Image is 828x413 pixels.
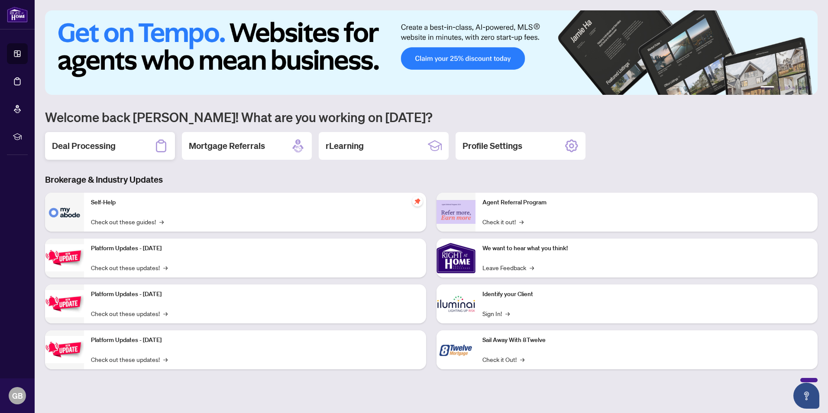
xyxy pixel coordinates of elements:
[91,355,168,364] a: Check out these updates!→
[159,217,164,226] span: →
[519,217,524,226] span: →
[482,336,811,345] p: Sail Away With 8Twelve
[412,196,423,206] span: pushpin
[12,390,23,402] span: GB
[482,309,510,318] a: Sign In!→
[778,86,781,90] button: 2
[163,309,168,318] span: →
[91,198,419,207] p: Self-Help
[482,355,524,364] a: Check it Out!→
[163,263,168,272] span: →
[437,200,475,224] img: Agent Referral Program
[437,330,475,369] img: Sail Away With 8Twelve
[463,140,522,152] h2: Profile Settings
[326,140,364,152] h2: rLearning
[520,355,524,364] span: →
[805,86,809,90] button: 6
[163,355,168,364] span: →
[45,109,818,125] h1: Welcome back [PERSON_NAME]! What are you working on [DATE]?
[799,86,802,90] button: 5
[760,86,774,90] button: 1
[189,140,265,152] h2: Mortgage Referrals
[91,244,419,253] p: Platform Updates - [DATE]
[91,290,419,299] p: Platform Updates - [DATE]
[482,263,534,272] a: Leave Feedback→
[785,86,788,90] button: 3
[793,383,819,409] button: Open asap
[91,217,164,226] a: Check out these guides!→
[505,309,510,318] span: →
[530,263,534,272] span: →
[437,239,475,277] img: We want to hear what you think!
[482,217,524,226] a: Check it out!→
[482,244,811,253] p: We want to hear what you think!
[91,336,419,345] p: Platform Updates - [DATE]
[45,193,84,232] img: Self-Help
[482,198,811,207] p: Agent Referral Program
[45,10,818,95] img: Slide 0
[45,244,84,271] img: Platform Updates - July 21, 2025
[45,336,84,363] img: Platform Updates - June 23, 2025
[91,263,168,272] a: Check out these updates!→
[52,140,116,152] h2: Deal Processing
[45,290,84,317] img: Platform Updates - July 8, 2025
[7,6,28,23] img: logo
[482,290,811,299] p: Identify your Client
[45,174,818,186] h3: Brokerage & Industry Updates
[792,86,795,90] button: 4
[91,309,168,318] a: Check out these updates!→
[437,284,475,323] img: Identify your Client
